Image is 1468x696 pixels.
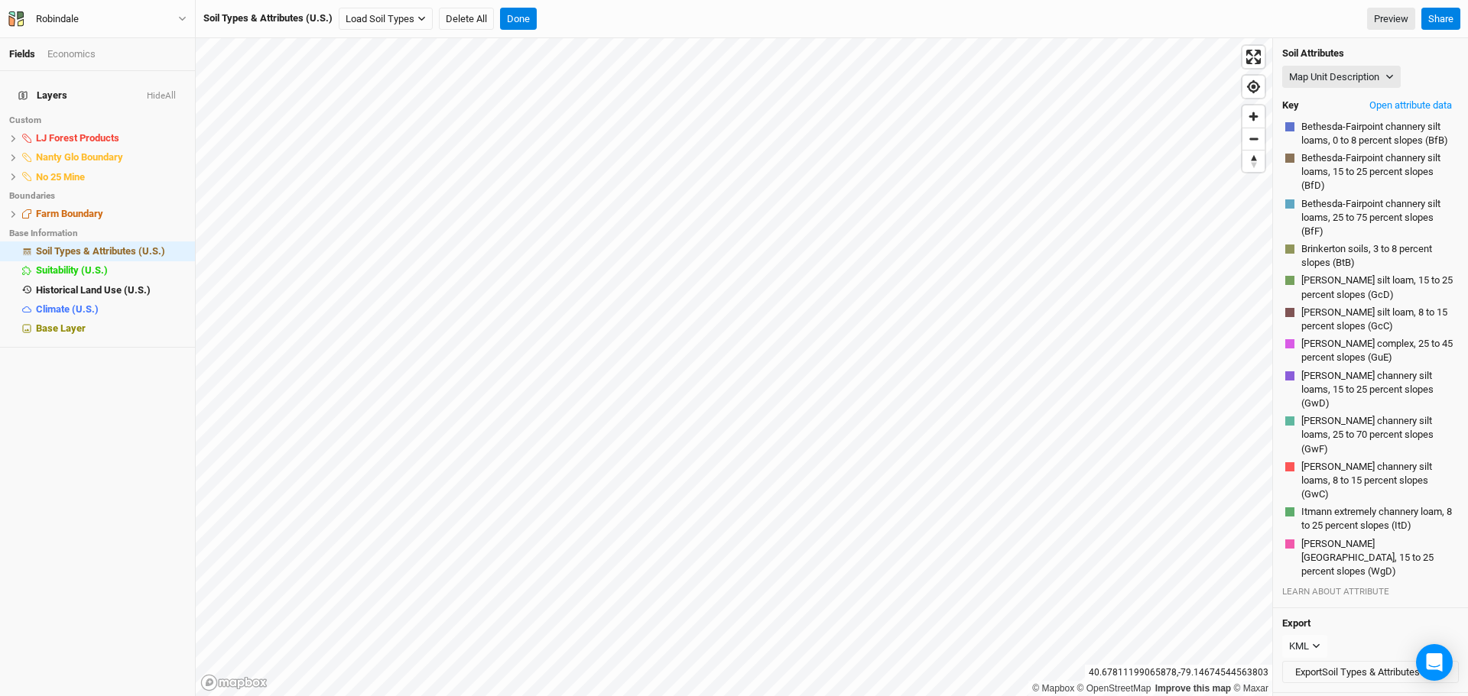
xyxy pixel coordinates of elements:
a: Mapbox [1032,683,1074,694]
div: Soil Types & Attributes (U.S.) [203,11,333,25]
button: Reset bearing to north [1242,150,1265,172]
span: Historical Land Use (U.S.) [36,284,151,296]
a: Preview [1367,8,1415,31]
button: Load Soil Types [339,8,433,31]
button: Zoom in [1242,105,1265,128]
button: Find my location [1242,76,1265,98]
a: Improve this map [1155,683,1231,694]
span: Soil Types & Attributes (U.S.) [36,245,165,257]
span: Farm Boundary [36,208,103,219]
div: Economics [47,47,96,61]
canvas: Map [196,38,1272,696]
a: Mapbox logo [200,674,268,691]
button: KML [1282,635,1327,658]
span: No 25 Mine [36,171,85,183]
a: Fields [9,48,35,60]
button: Brinkerton soils, 3 to 8 percent slopes (BtB) [1301,241,1456,270]
button: Done [500,8,537,31]
button: [PERSON_NAME] channery silt loams, 25 to 70 percent slopes (GwF) [1301,413,1456,457]
button: Share [1421,8,1460,31]
button: Delete All [439,8,494,31]
button: [PERSON_NAME] silt loam, 8 to 15 percent slopes (GcC) [1301,305,1456,334]
div: Base Layer [36,322,186,335]
div: LJ Forest Products [36,132,186,144]
div: Soil Types & Attributes (U.S.) [36,245,186,257]
h4: Key [1282,99,1299,112]
div: Robindale [36,11,79,27]
button: Enter fullscreen [1242,46,1265,68]
button: [PERSON_NAME] complex, 25 to 45 percent slopes (GuE) [1301,336,1456,365]
div: Historical Land Use (U.S.) [36,284,186,296]
h4: Soil Attributes [1282,47,1459,60]
button: Robindale [8,11,187,28]
button: Zoom out [1242,128,1265,150]
div: Suitability (U.S.) [36,264,186,277]
button: Map Unit Description [1282,66,1401,89]
a: Maxar [1233,683,1268,694]
span: Base Layer [36,322,86,334]
button: HideAll [146,91,177,102]
span: Nanty Glo Boundary [36,151,123,163]
div: 40.67811199065878 , -79.14674544563803 [1085,665,1272,681]
button: Open attribute data [1362,94,1459,117]
button: Itmann extremely channery loam, 8 to 25 percent slopes (ItD) [1301,504,1456,533]
div: LEARN ABOUT ATTRIBUTE [1282,585,1459,597]
button: Bethesda-Fairpoint channery silt loams, 15 to 25 percent slopes (BfD) [1301,151,1456,194]
a: OpenStreetMap [1077,683,1151,694]
button: [PERSON_NAME] channery silt loams, 8 to 15 percent slopes (GwC) [1301,459,1456,503]
button: [PERSON_NAME][GEOGRAPHIC_DATA], 15 to 25 percent slopes (WgD) [1301,536,1456,580]
button: ExportSoil Types & Attributes (U.S.) [1282,661,1459,684]
div: Climate (U.S.) [36,303,186,316]
button: Bethesda-Fairpoint channery silt loams, 0 to 8 percent slopes (BfB) [1301,119,1456,148]
div: Farm Boundary [36,208,186,220]
button: [PERSON_NAME] silt loam, 15 to 25 percent slopes (GcD) [1301,273,1456,302]
span: Layers [18,89,67,102]
div: No 25 Mine [36,171,186,183]
h4: Export [1282,617,1459,630]
button: [PERSON_NAME] channery silt loams, 15 to 25 percent slopes (GwD) [1301,368,1456,412]
span: Reset bearing to north [1242,151,1265,172]
span: Climate (U.S.) [36,303,99,315]
button: Bethesda-Fairpoint channery silt loams, 25 to 75 percent slopes (BfF) [1301,196,1456,240]
div: Open Intercom Messenger [1416,644,1453,681]
div: KML [1289,639,1309,654]
div: Nanty Glo Boundary [36,151,186,163]
span: LJ Forest Products [36,132,119,144]
span: Suitability (U.S.) [36,264,108,276]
